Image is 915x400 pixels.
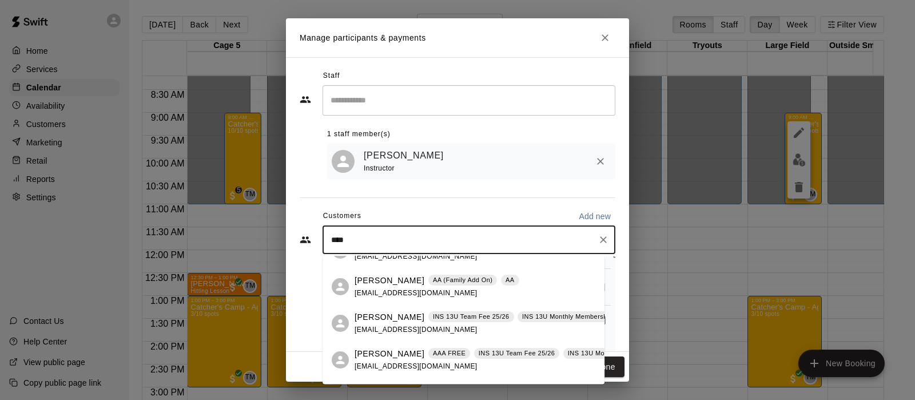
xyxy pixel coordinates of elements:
p: INS 13U Team Fee 25/26 [433,312,510,322]
span: [EMAIL_ADDRESS][DOMAIN_NAME] [355,325,478,333]
div: Taylor Moore [332,150,355,173]
svg: Staff [300,94,311,105]
span: Staff [323,67,340,85]
span: [EMAIL_ADDRESS][DOMAIN_NAME] [355,252,478,260]
div: Start typing to search customers... [323,225,615,254]
p: Add new [579,211,611,222]
button: Clear [595,232,611,248]
span: 1 staff member(s) [327,125,391,144]
p: INS 13U Team Fee 25/26 [479,348,555,358]
span: [EMAIL_ADDRESS][DOMAIN_NAME] [355,288,478,296]
p: INS 13U Monthly Membership - 25/26 [568,348,682,358]
div: Ashley Stewart [332,278,349,295]
button: Close [595,27,615,48]
p: [PERSON_NAME] [355,347,424,359]
p: Manage participants & payments [300,32,426,44]
p: AA (Family Add On) [433,275,493,285]
div: Ashley Kautz [332,351,349,369]
p: [PERSON_NAME] [355,311,424,323]
span: Customers [323,207,361,225]
button: Remove [590,151,611,172]
button: Add new [574,207,615,225]
span: [EMAIL_ADDRESS][DOMAIN_NAME] [355,362,478,370]
div: Search staff [323,85,615,116]
a: [PERSON_NAME] [364,148,444,163]
svg: Customers [300,234,311,245]
span: Instructor [364,164,395,172]
p: AA [506,275,515,285]
button: Done [586,357,624,378]
p: [PERSON_NAME] [355,274,424,286]
p: [PERSON_NAME] [355,384,424,396]
p: AAA FREE [433,348,466,358]
div: Ashley Dickey [332,315,349,332]
p: INS 13U Monthly Membership - 25/26 [522,312,636,322]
